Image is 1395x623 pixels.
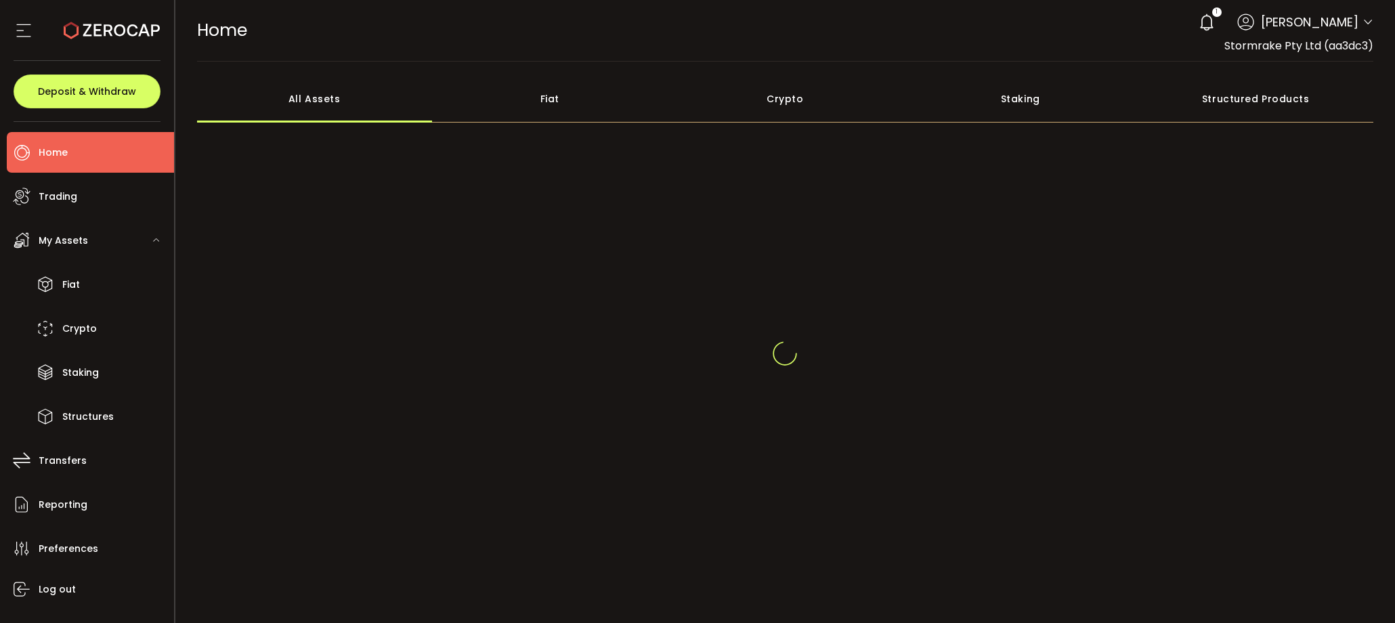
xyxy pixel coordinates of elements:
[62,363,99,383] span: Staking
[62,319,97,339] span: Crypto
[39,143,68,163] span: Home
[38,87,136,96] span: Deposit & Withdraw
[62,407,114,427] span: Structures
[197,18,247,42] span: Home
[197,75,433,123] div: All Assets
[39,495,87,515] span: Reporting
[62,275,80,295] span: Fiat
[1216,7,1218,17] span: 1
[1224,38,1373,53] span: Stormrake Pty Ltd (aa3dc3)
[39,539,98,559] span: Preferences
[1138,75,1374,123] div: Structured Products
[39,451,87,471] span: Transfers
[39,187,77,207] span: Trading
[39,231,88,251] span: My Assets
[903,75,1138,123] div: Staking
[668,75,903,123] div: Crypto
[14,74,160,108] button: Deposit & Withdraw
[432,75,668,123] div: Fiat
[39,580,76,599] span: Log out
[1261,13,1358,31] span: [PERSON_NAME]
